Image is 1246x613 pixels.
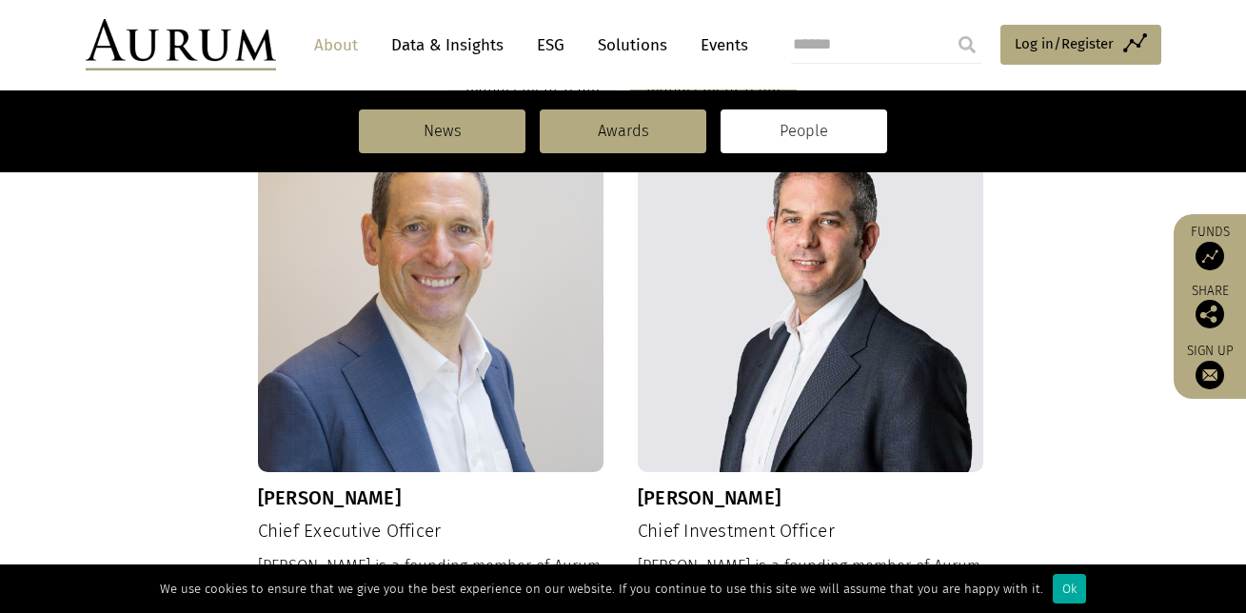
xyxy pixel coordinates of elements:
h3: [PERSON_NAME] [638,486,984,509]
a: News [359,109,525,153]
a: Funds [1183,224,1236,270]
a: Solutions [588,28,677,63]
h4: Chief Executive Officer [258,521,604,543]
a: Awards [540,109,706,153]
img: Access Funds [1196,242,1224,270]
img: Share this post [1196,300,1224,328]
div: Share [1183,285,1236,328]
a: Sign up [1183,343,1236,389]
a: Data & Insights [382,28,513,63]
h3: [PERSON_NAME] [258,486,604,509]
a: ESG [527,28,574,63]
input: Submit [948,26,986,64]
a: Events [691,28,748,63]
div: Ok [1053,574,1086,603]
a: People [721,109,887,153]
a: Log in/Register [1000,25,1161,65]
a: About [305,28,367,63]
img: Aurum [86,19,276,70]
span: Log in/Register [1015,32,1114,55]
h4: Chief Investment Officer [638,521,984,543]
img: Sign up to our newsletter [1196,361,1224,389]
